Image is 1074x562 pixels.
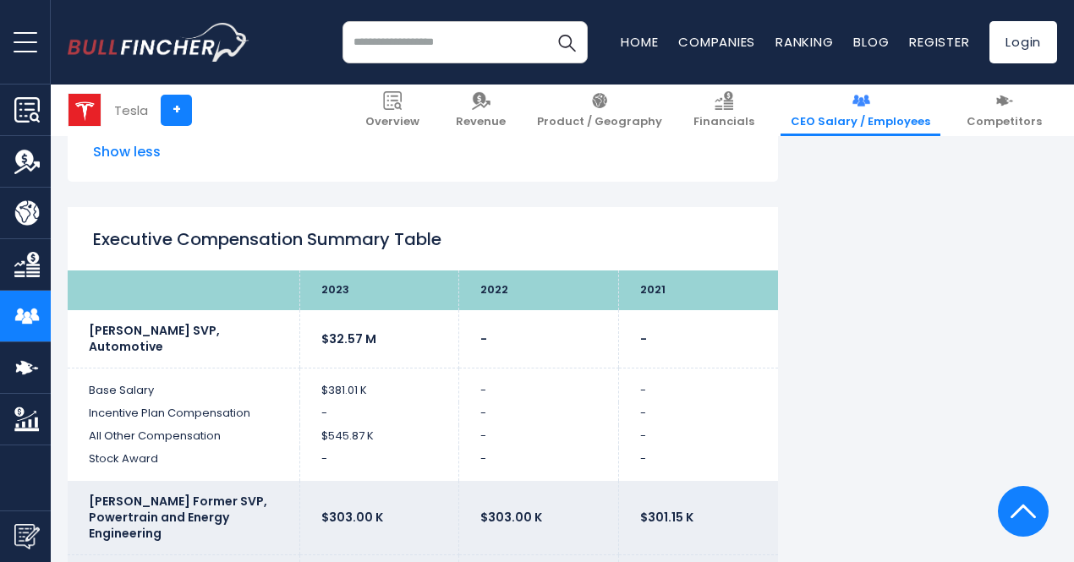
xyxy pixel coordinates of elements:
[781,85,940,136] a: CEO Salary / Employees
[355,85,430,136] a: Overview
[68,425,299,448] td: All Other Compensation
[93,226,753,252] h2: Executive Compensation Summary Table
[459,425,619,448] td: -
[909,33,969,51] a: Register
[537,115,662,129] span: Product / Geography
[459,448,619,482] td: -
[989,21,1057,63] a: Login
[68,94,101,126] img: TSLA logo
[480,330,487,347] b: -
[775,33,833,51] a: Ranking
[618,270,778,310] th: 2021
[791,115,930,129] span: CEO Salary / Employees
[68,368,299,401] td: Base Salary
[618,425,778,448] td: -
[693,115,754,129] span: Financials
[956,85,1052,136] a: Competitors
[459,402,619,425] td: -
[446,85,516,136] a: Revenue
[161,95,192,126] a: +
[89,493,267,542] b: [PERSON_NAME] Former SVP, Powertrain and Energy Engineering
[299,448,459,482] td: -
[93,142,753,162] span: Show less
[545,21,588,63] button: Search
[68,23,249,62] a: Go to homepage
[678,33,755,51] a: Companies
[967,115,1042,129] span: Competitors
[68,448,299,482] td: Stock Award
[618,368,778,401] td: -
[68,23,249,62] img: bullfincher logo
[618,402,778,425] td: -
[299,368,459,401] td: $381.01 K
[683,85,764,136] a: Financials
[321,330,376,347] b: $32.57 M
[68,402,299,425] td: Incentive Plan Compensation
[640,509,693,526] b: $301.15 K
[321,509,383,526] b: $303.00 K
[459,270,619,310] th: 2022
[299,425,459,448] td: $545.87 K
[114,101,148,120] div: Tesla
[618,448,778,482] td: -
[527,85,672,136] a: Product / Geography
[853,33,889,51] a: Blog
[459,368,619,401] td: -
[480,509,542,526] b: $303.00 K
[640,330,647,347] b: -
[299,270,459,310] th: 2023
[456,115,506,129] span: Revenue
[621,33,658,51] a: Home
[299,402,459,425] td: -
[365,115,419,129] span: Overview
[89,322,220,355] b: [PERSON_NAME] SVP, Automotive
